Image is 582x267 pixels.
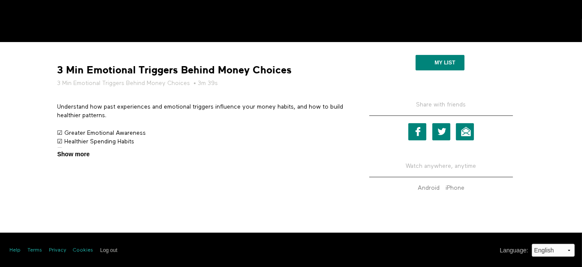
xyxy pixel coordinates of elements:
[500,246,528,255] label: Language :
[10,247,21,254] a: Help
[57,129,345,155] p: ☑ Greater Emotional Awareness ☑ Healthier Spending Habits ☑ Improved Financial Control
[49,247,66,254] a: Privacy
[28,247,42,254] a: Terms
[57,79,190,88] a: 3 Min Emotional Triggers Behind Money Choices
[57,64,292,77] strong: 3 Min Emotional Triggers Behind Money Choices
[73,247,93,254] a: Cookies
[443,185,467,191] a: iPhone
[408,123,426,140] a: Facebook
[416,185,442,191] a: Android
[57,103,345,120] p: Understand how past experiences and emotional triggers influence your money habits, and how to bu...
[432,123,450,140] a: Twitter
[418,185,440,191] strong: Android
[369,100,513,116] h5: Share with friends
[446,185,464,191] strong: iPhone
[100,247,118,253] input: Log out
[416,55,464,70] button: My list
[57,79,345,88] h5: • 3m 39s
[57,150,90,159] span: Show more
[456,123,474,140] a: Email
[369,155,513,177] h5: Watch anywhere, anytime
